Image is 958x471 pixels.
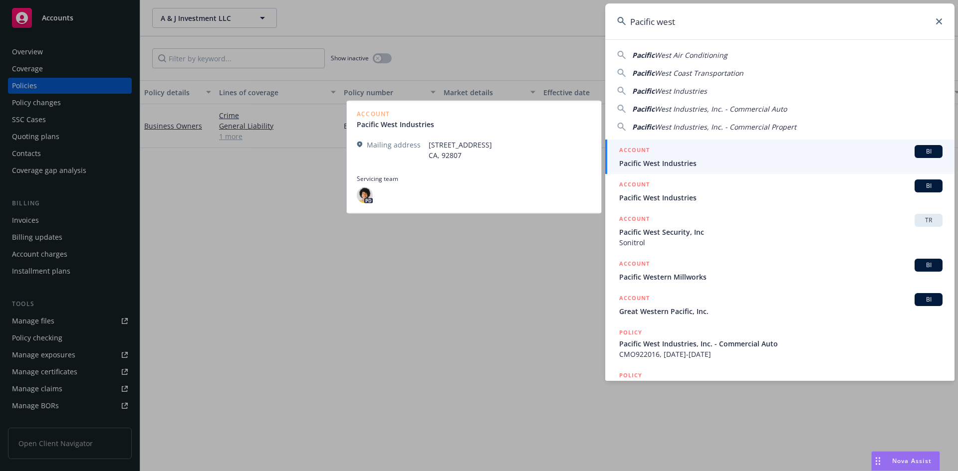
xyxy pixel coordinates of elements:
h5: ACCOUNT [619,179,650,191]
span: BI [919,261,939,270]
span: Pacific West Industries, Inc. - Commercial Auto [619,338,943,349]
h5: ACCOUNT [619,259,650,271]
h5: ACCOUNT [619,293,650,305]
a: POLICYPacific West Industries, Inc. - Commercial AutoCMO922016, [DATE]-[DATE] [605,322,955,365]
span: Sonitrol [619,237,943,248]
a: ACCOUNTTRPacific West Security, IncSonitrol [605,208,955,253]
button: Nova Assist [871,451,940,471]
span: Great Western Pacific, Inc. [619,306,943,316]
span: BI [919,181,939,190]
span: Nova Assist [892,457,932,465]
span: Pacific West Industries [619,158,943,168]
h5: ACCOUNT [619,145,650,157]
span: Pacific [632,122,655,132]
a: POLICY [605,365,955,408]
h5: POLICY [619,370,642,380]
h5: ACCOUNT [619,214,650,226]
a: ACCOUNTBIPacific West Industries [605,174,955,208]
span: West Industries, Inc. - Commercial Propert [655,122,796,132]
span: Pacific [632,68,655,78]
span: TR [919,216,939,225]
a: ACCOUNTBIPacific West Industries [605,140,955,174]
span: West Coast Transportation [655,68,743,78]
input: Search... [605,3,955,39]
span: West Air Conditioning [655,50,727,60]
span: Pacific Western Millworks [619,272,943,282]
span: Pacific West Industries [619,192,943,203]
span: Pacific West Security, Inc [619,227,943,237]
span: West Industries, Inc. - Commercial Auto [655,104,787,114]
span: Pacific [632,50,655,60]
div: Drag to move [872,452,884,471]
h5: POLICY [619,327,642,337]
span: Pacific [632,86,655,96]
span: Pacific [632,104,655,114]
span: West Industries [655,86,707,96]
span: CMO922016, [DATE]-[DATE] [619,349,943,359]
span: BI [919,147,939,156]
span: BI [919,295,939,304]
a: ACCOUNTBIGreat Western Pacific, Inc. [605,288,955,322]
a: ACCOUNTBIPacific Western Millworks [605,253,955,288]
